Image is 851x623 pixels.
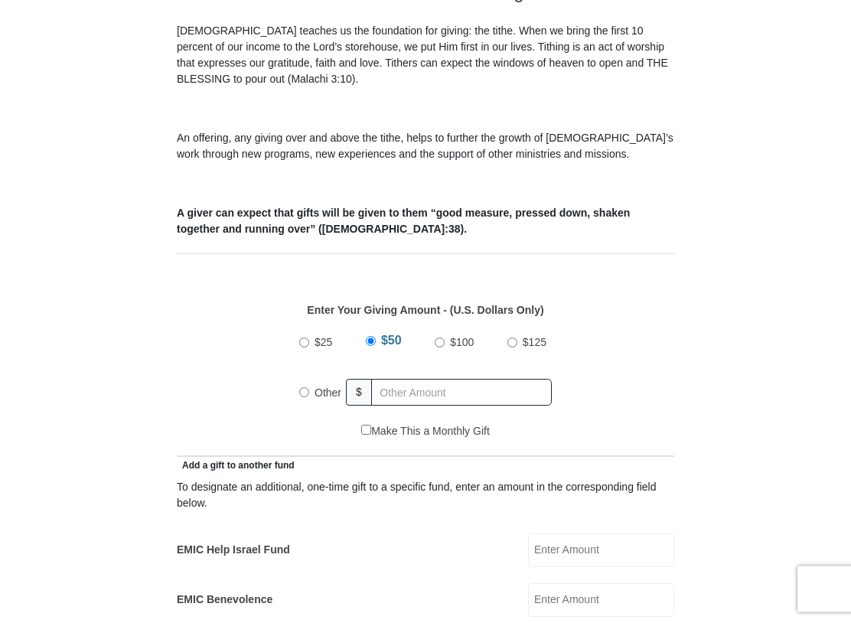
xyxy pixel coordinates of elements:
span: $25 [315,337,332,349]
input: Enter Amount [528,534,674,568]
input: Enter Amount [528,584,674,618]
strong: Enter Your Giving Amount - (U.S. Dollars Only) [307,305,543,317]
label: EMIC Help Israel Fund [177,543,290,559]
div: To designate an additional, one-time gift to a specific fund, enter an amount in the correspondin... [177,480,674,512]
label: Make This a Monthly Gift [361,424,490,440]
span: $50 [381,334,402,347]
label: EMIC Benevolence [177,592,272,608]
b: A giver can expect that gifts will be given to them “good measure, pressed down, shaken together ... [177,207,630,236]
input: Make This a Monthly Gift [361,426,371,435]
p: [DEMOGRAPHIC_DATA] teaches us the foundation for giving: the tithe. When we bring the first 10 pe... [177,24,674,88]
span: $100 [450,337,474,349]
span: Other [315,387,341,400]
span: $125 [523,337,546,349]
input: Other Amount [371,380,552,406]
span: $ [346,380,372,406]
p: An offering, any giving over and above the tithe, helps to further the growth of [DEMOGRAPHIC_DAT... [177,131,674,163]
span: Add a gift to another fund [177,461,295,471]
